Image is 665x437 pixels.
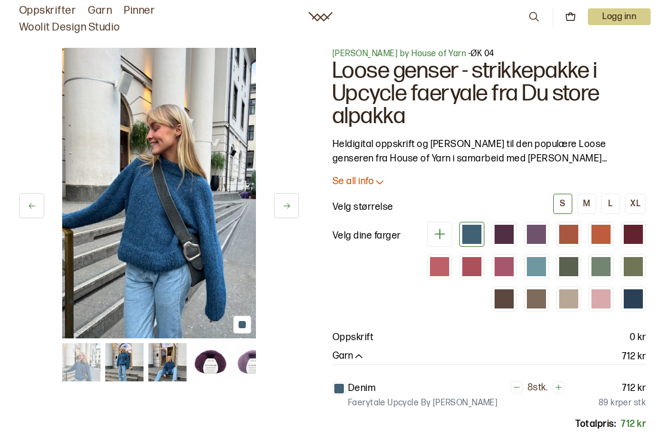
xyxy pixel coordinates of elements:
[332,137,646,166] p: Heldigital oppskrift og [PERSON_NAME] til den populære Loose genseren fra House of Yarn i samarbe...
[583,198,590,209] div: M
[524,254,549,279] div: Lys denim (utsolgt)
[332,176,646,188] button: Se all info
[332,48,466,59] a: [PERSON_NAME] by House of Yarn
[527,382,548,395] p: 8 stk.
[625,194,646,214] button: XL
[348,397,498,409] p: Faerytale Upcycle By [PERSON_NAME]
[621,286,646,311] div: Marine
[524,286,549,311] div: Lys brun (utsolgt)
[608,198,612,209] div: L
[556,222,581,247] div: Safran
[588,8,651,25] p: Logg inn
[553,194,572,214] button: S
[622,381,646,396] p: 712 kr
[577,194,596,214] button: M
[427,254,452,279] div: Dyp rød (utsolgt)
[556,254,581,279] div: Flaskegrønn (utsolgt)
[575,417,616,432] p: Totalpris:
[599,397,646,409] p: 89 kr per stk
[332,331,373,345] p: Oppskrift
[492,222,517,247] div: Drue (utsolgt)
[601,194,620,214] button: L
[332,60,646,128] h1: Loose genser - strikkepakke i Upcycle faeryale fra Du store alpakka
[88,2,112,19] a: Garn
[492,286,517,311] div: Mørk brun (utsolgt)
[588,286,614,311] div: Lys gammelrosa (utsolgt)
[348,381,376,396] p: Denim
[309,12,332,22] a: Woolit
[622,350,646,364] p: 712 kr
[560,198,565,209] div: S
[588,254,614,279] div: Teblad (utsolgt)
[332,229,401,243] p: Velg dine farger
[621,417,646,432] p: 712 kr
[588,8,651,25] button: User dropdown
[588,222,614,247] div: Oker
[332,48,646,60] p: - ØK 04
[19,19,120,36] a: Woolit Design Studio
[621,254,646,279] div: Olivengrønn (utsolgt)
[332,200,393,215] p: Velg størrelse
[459,222,484,247] div: Denim
[124,2,155,19] a: Pinner
[630,331,646,345] p: 0 kr
[524,222,549,247] div: Lavendel (utsolgt)
[492,254,517,279] div: Lyng (utsolgt)
[332,176,374,188] p: Se all info
[62,48,256,338] img: Bilde av oppskrift
[621,222,646,247] div: Bordeaux
[630,198,640,209] div: XL
[332,350,365,363] button: Garn
[556,286,581,311] div: Lys kamel (utsolgt)
[19,2,76,19] a: Oppskrifter
[459,254,484,279] div: Mørk flamingo (utsolgt)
